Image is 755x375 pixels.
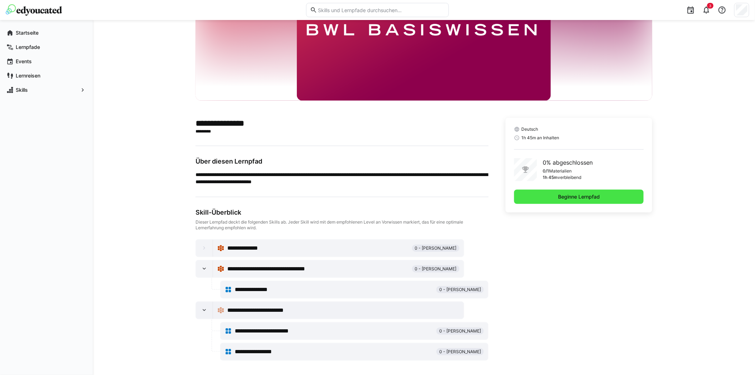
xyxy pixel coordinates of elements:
button: Beginne Lernpfad [514,190,644,204]
div: Skill-Überblick [196,209,488,216]
span: Beginne Lernpfad [557,193,601,200]
span: 0 - [PERSON_NAME] [415,245,457,251]
div: Dieser Lernpfad deckt die folgenden Skills ab. Jeder Skill wird mit dem empfohlenen Level an Vorw... [196,219,488,231]
span: 0 - [PERSON_NAME] [439,328,481,334]
h3: Über diesen Lernpfad [196,157,488,165]
span: 1h 45m an Inhalten [521,135,559,141]
p: Materialien [549,168,572,174]
span: 0 - [PERSON_NAME] [415,266,457,272]
span: Deutsch [521,126,538,132]
input: Skills und Lernpfade durchsuchen… [317,7,445,13]
p: 0/1 [543,168,549,174]
p: 1h 45m [543,175,558,180]
p: verbleibend [558,175,581,180]
span: 0 - [PERSON_NAME] [439,349,481,355]
span: 0 - [PERSON_NAME] [439,287,481,292]
p: 0% abgeschlossen [543,158,593,167]
span: 3 [709,4,711,8]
